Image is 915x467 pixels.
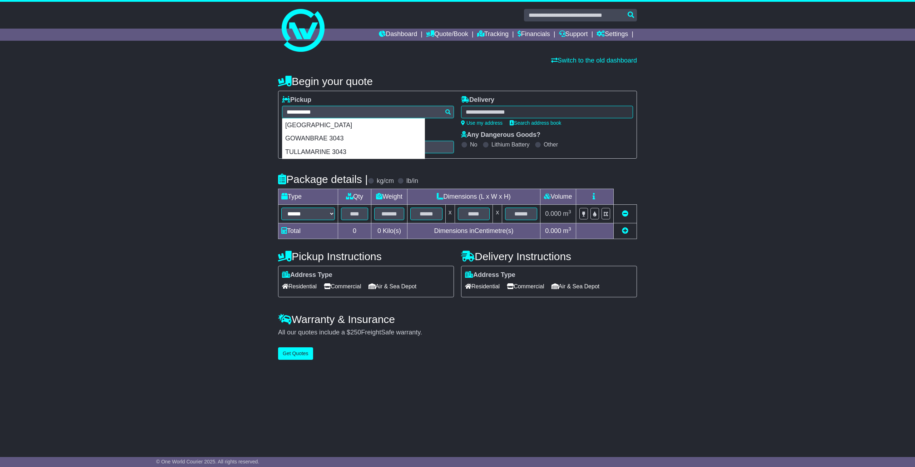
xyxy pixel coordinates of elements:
td: Type [278,189,338,205]
td: 0 [338,223,371,239]
td: Qty [338,189,371,205]
label: kg/cm [377,177,394,185]
span: 0 [377,227,381,234]
td: Dimensions in Centimetre(s) [407,223,540,239]
span: 0.000 [545,210,561,217]
label: Other [544,141,558,148]
label: Address Type [282,271,332,279]
div: [GEOGRAPHIC_DATA] [282,119,425,132]
span: Commercial [507,281,544,292]
a: Switch to the old dashboard [551,57,637,64]
span: Commercial [324,281,361,292]
td: Weight [371,189,407,205]
td: Dimensions (L x W x H) [407,189,540,205]
button: Get Quotes [278,347,313,360]
label: No [470,141,477,148]
span: Air & Sea Depot [552,281,600,292]
sup: 3 [568,209,571,214]
a: Add new item [622,227,628,234]
h4: Delivery Instructions [461,250,637,262]
h4: Begin your quote [278,75,637,87]
a: Search address book [510,120,561,126]
div: All our quotes include a $ FreightSafe warranty. [278,329,637,337]
td: x [445,205,455,223]
h4: Pickup Instructions [278,250,454,262]
a: Quote/Book [426,29,468,41]
span: Air & Sea Depot [369,281,417,292]
label: lb/in [406,177,418,185]
a: Support [559,29,588,41]
a: Dashboard [379,29,417,41]
label: Any Dangerous Goods? [461,131,540,139]
label: Address Type [465,271,515,279]
a: Remove this item [622,210,628,217]
a: Financials [518,29,550,41]
typeahead: Please provide city [282,106,454,118]
td: Total [278,223,338,239]
a: Tracking [477,29,509,41]
td: Volume [540,189,576,205]
div: GOWANBRAE 3043 [282,132,425,145]
a: Use my address [461,120,503,126]
div: TULLAMARINE 3043 [282,145,425,159]
span: m [563,227,571,234]
label: Delivery [461,96,494,104]
a: Settings [597,29,628,41]
span: © One World Courier 2025. All rights reserved. [156,459,259,464]
span: 250 [350,329,361,336]
span: 0.000 [545,227,561,234]
h4: Package details | [278,173,368,185]
sup: 3 [568,226,571,232]
td: x [493,205,502,223]
label: Lithium Battery [491,141,530,148]
span: m [563,210,571,217]
span: Residential [282,281,317,292]
span: Residential [465,281,500,292]
label: Pickup [282,96,311,104]
td: Kilo(s) [371,223,407,239]
h4: Warranty & Insurance [278,313,637,325]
